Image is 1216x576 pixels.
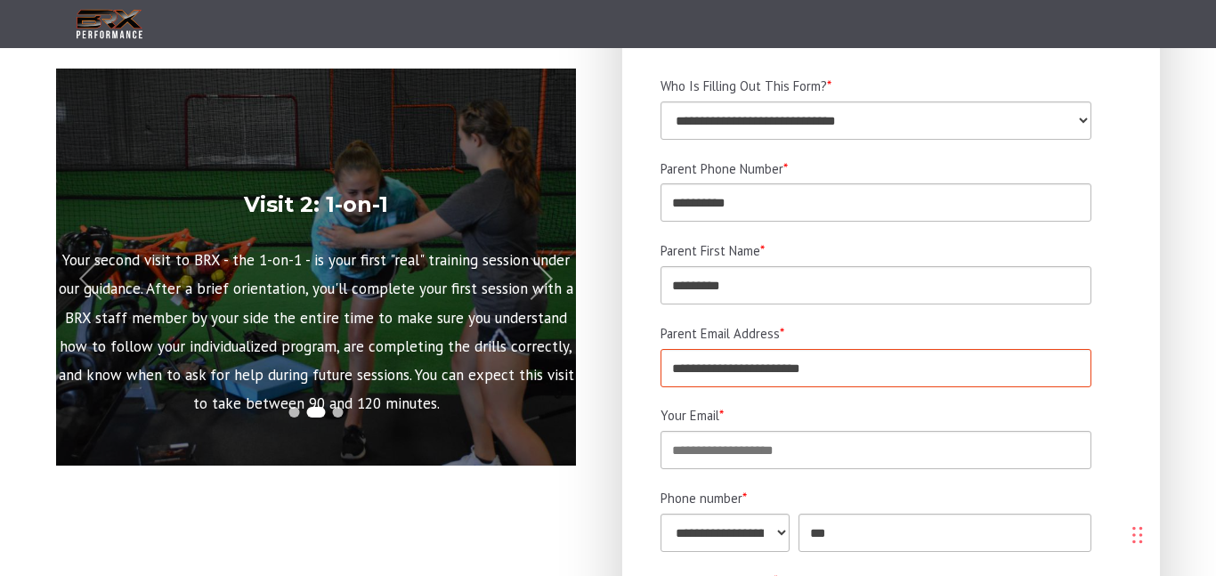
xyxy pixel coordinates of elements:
[661,242,760,259] span: Parent First Name
[661,407,719,424] span: Your Email
[661,160,783,177] span: Parent Phone Number
[576,246,1096,418] p: Let the games begin! In the semi-private training environment, you'll lead yourself through your ...
[244,191,388,216] strong: Visit 2: 1-on-1
[661,490,742,507] span: Phone number
[1132,508,1143,562] div: Drag
[1127,491,1216,576] iframe: Chat Widget
[661,325,780,342] span: Parent Email Address
[74,6,145,43] img: BRX Transparent Logo-2
[661,77,827,94] span: Who Is Filling Out This Form?
[56,246,576,418] p: Your second visit to BRX - the 1-on-1 - is your first "real" training session under our guidance....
